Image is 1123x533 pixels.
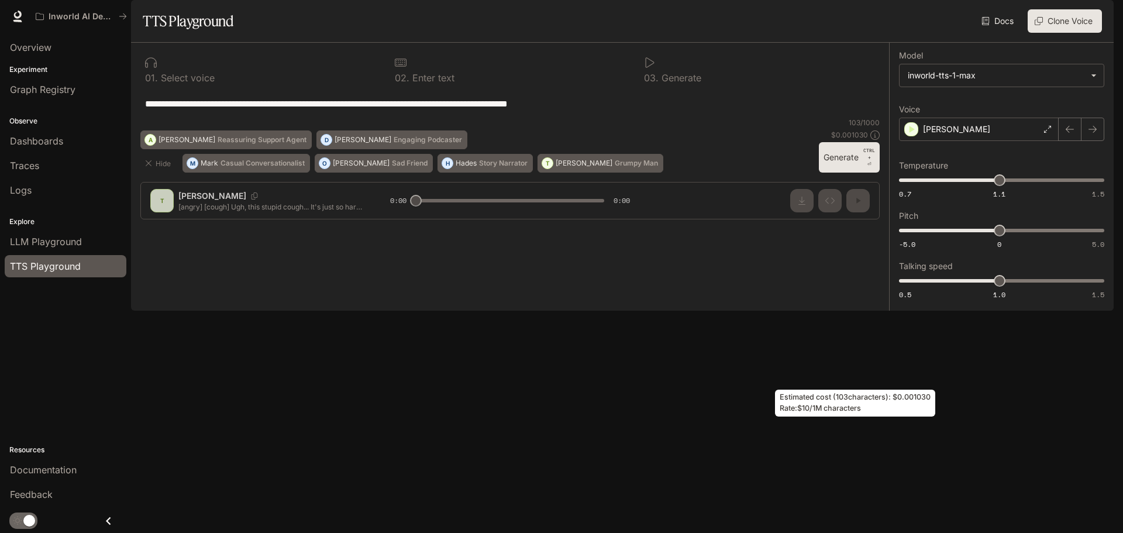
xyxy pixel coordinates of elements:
[997,239,1001,249] span: 0
[333,160,390,167] p: [PERSON_NAME]
[644,73,659,82] p: 0 3 .
[923,123,990,135] p: [PERSON_NAME]
[395,73,409,82] p: 0 2 .
[831,130,868,140] p: $ 0.001030
[145,73,158,82] p: 0 1 .
[979,9,1018,33] a: Docs
[187,154,198,173] div: M
[143,9,233,33] h1: TTS Playground
[158,73,215,82] p: Select voice
[542,154,553,173] div: T
[993,290,1005,300] span: 1.0
[899,161,948,170] p: Temperature
[993,189,1005,199] span: 1.1
[145,130,156,149] div: A
[899,290,911,300] span: 0.5
[140,154,178,173] button: Hide
[863,147,875,168] p: ⏎
[1028,9,1102,33] button: Clone Voice
[899,212,918,220] p: Pitch
[899,239,915,249] span: -5.0
[218,136,306,143] p: Reassuring Support Agent
[1092,239,1104,249] span: 5.0
[319,154,330,173] div: O
[1092,189,1104,199] span: 1.5
[201,160,218,167] p: Mark
[849,118,880,128] p: 103 / 1000
[615,160,658,167] p: Grumpy Man
[899,189,911,199] span: 0.7
[899,262,953,270] p: Talking speed
[775,390,935,417] div: Estimated cost ( 103 characters): $ 0.001030 Rate: $10/1M characters
[159,136,215,143] p: [PERSON_NAME]
[182,154,310,173] button: MMarkCasual Conversationalist
[908,70,1085,81] div: inworld-tts-1-max
[1092,290,1104,300] span: 1.5
[221,160,305,167] p: Casual Conversationalist
[392,160,428,167] p: Sad Friend
[442,154,453,173] div: H
[30,5,132,28] button: All workspaces
[394,136,462,143] p: Engaging Podcaster
[315,154,433,173] button: O[PERSON_NAME]Sad Friend
[899,51,923,60] p: Model
[479,160,528,167] p: Story Narrator
[863,147,875,161] p: CTRL +
[899,105,920,114] p: Voice
[321,130,332,149] div: D
[335,136,391,143] p: [PERSON_NAME]
[316,130,467,149] button: D[PERSON_NAME]Engaging Podcaster
[456,160,477,167] p: Hades
[556,160,612,167] p: [PERSON_NAME]
[659,73,701,82] p: Generate
[438,154,533,173] button: HHadesStory Narrator
[140,130,312,149] button: A[PERSON_NAME]Reassuring Support Agent
[900,64,1104,87] div: inworld-tts-1-max
[49,12,114,22] p: Inworld AI Demos
[538,154,663,173] button: T[PERSON_NAME]Grumpy Man
[819,142,880,173] button: GenerateCTRL +⏎
[409,73,454,82] p: Enter text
